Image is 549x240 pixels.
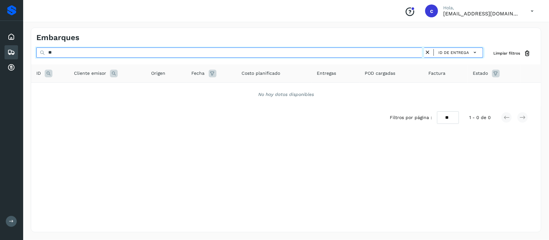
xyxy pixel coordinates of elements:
[438,50,469,56] span: ID de entrega
[469,114,491,121] span: 1 - 0 de 0
[493,50,520,56] span: Limpiar filtros
[365,70,395,77] span: POD cargadas
[443,11,520,17] p: cobranza@tms.com.mx
[5,61,18,75] div: Cuentas por cobrar
[488,47,536,59] button: Limpiar filtros
[436,48,480,57] button: ID de entrega
[428,70,445,77] span: Factura
[36,70,41,77] span: ID
[443,5,520,11] p: Hola,
[242,70,280,77] span: Costo planificado
[192,70,205,77] span: Fecha
[40,91,533,98] div: No hay datos disponibles
[36,33,79,42] h4: Embarques
[473,70,488,77] span: Estado
[5,30,18,44] div: Inicio
[151,70,165,77] span: Origen
[74,70,106,77] span: Cliente emisor
[5,45,18,59] div: Embarques
[390,114,432,121] span: Filtros por página :
[317,70,336,77] span: Entregas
